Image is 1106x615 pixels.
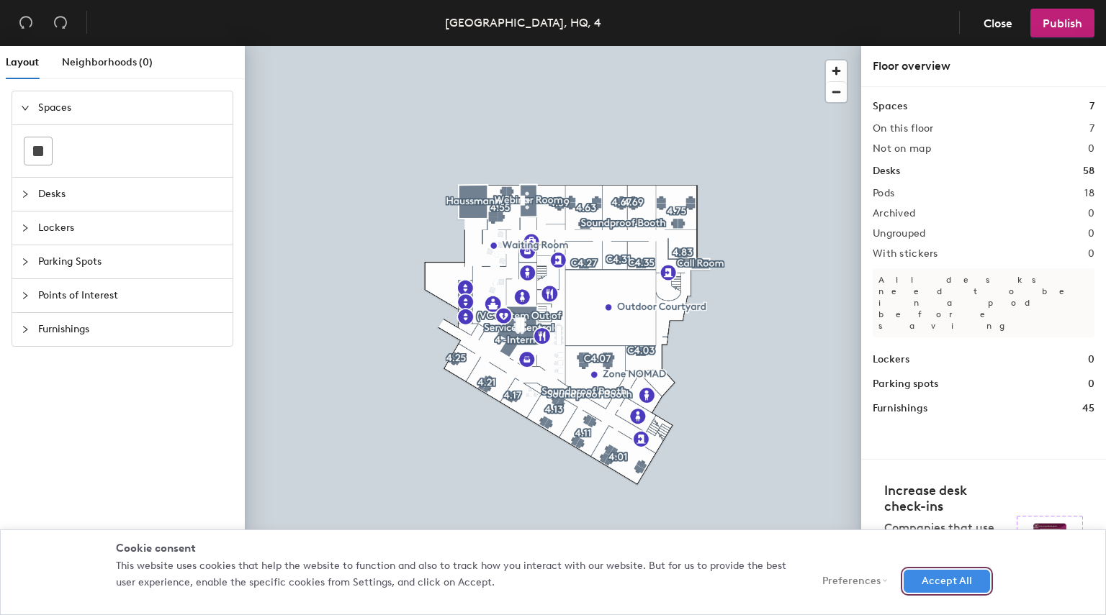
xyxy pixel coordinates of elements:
[38,91,224,124] span: Spaces
[873,228,926,240] h2: Ungrouped
[1084,188,1094,199] h2: 18
[873,376,938,392] h1: Parking spots
[804,570,893,593] button: Preferences
[62,56,153,68] span: Neighborhoods (0)
[873,188,894,199] h2: Pods
[38,313,224,346] span: Furnishings
[21,224,30,232] span: collapsed
[1017,516,1083,565] img: Sticker logo
[873,99,907,114] h1: Spaces
[1088,352,1094,368] h1: 0
[873,58,1094,75] div: Floor overview
[873,163,900,179] h1: Desks
[12,9,40,37] button: Undo (⌘ + Z)
[884,520,1008,583] p: Companies that use desk stickers have up to 25% more check-ins.
[21,190,30,199] span: collapsed
[873,268,1094,337] p: All desks need to be in a pod before saving
[38,279,224,312] span: Points of Interest
[116,541,990,556] div: Cookie consent
[873,248,938,260] h2: With stickers
[1089,99,1094,114] h1: 7
[1088,143,1094,155] h2: 0
[984,17,1012,30] span: Close
[46,9,75,37] button: Redo (⌘ + ⇧ + Z)
[1088,228,1094,240] h2: 0
[971,9,1025,37] button: Close
[904,570,990,593] button: Accept All
[1043,17,1082,30] span: Publish
[873,352,909,368] h1: Lockers
[6,56,39,68] span: Layout
[884,483,1008,514] h4: Increase desk check-ins
[21,258,30,266] span: collapsed
[445,14,601,32] div: [GEOGRAPHIC_DATA], HQ, 4
[1089,123,1094,135] h2: 7
[873,123,934,135] h2: On this floor
[38,245,224,278] span: Parking Spots
[21,291,30,300] span: collapsed
[1083,163,1094,179] h1: 58
[38,211,224,245] span: Lockers
[1030,9,1094,37] button: Publish
[873,208,915,219] h2: Archived
[1088,376,1094,392] h1: 0
[1088,208,1094,219] h2: 0
[21,325,30,334] span: collapsed
[38,178,224,211] span: Desks
[1088,248,1094,260] h2: 0
[21,104,30,112] span: expanded
[873,143,931,155] h2: Not on map
[1082,401,1094,416] h1: 45
[116,558,790,591] p: This website uses cookies that help the website to function and also to track how you interact wi...
[873,401,927,416] h1: Furnishings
